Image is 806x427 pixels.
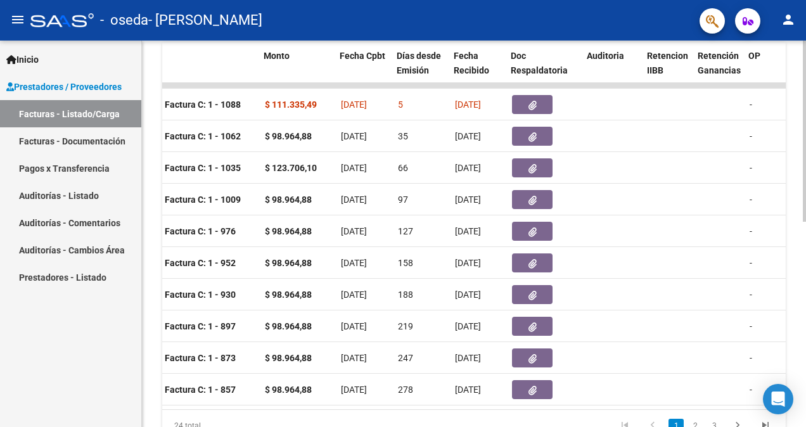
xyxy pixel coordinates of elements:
[165,131,241,141] strong: Factura C: 1 - 1062
[398,321,413,331] span: 219
[341,99,367,110] span: [DATE]
[10,12,25,27] mat-icon: menu
[455,321,481,331] span: [DATE]
[750,163,752,173] span: -
[642,42,693,98] datatable-header-cell: Retencion IIBB
[341,353,367,363] span: [DATE]
[455,258,481,268] span: [DATE]
[455,131,481,141] span: [DATE]
[341,131,367,141] span: [DATE]
[165,226,236,236] strong: Factura C: 1 - 976
[264,51,290,61] span: Monto
[148,6,262,34] span: - [PERSON_NAME]
[265,163,317,173] strong: $ 123.706,10
[455,385,481,395] span: [DATE]
[125,42,259,98] datatable-header-cell: CPBT
[100,6,148,34] span: - oseda
[341,385,367,395] span: [DATE]
[259,42,335,98] datatable-header-cell: Monto
[341,321,367,331] span: [DATE]
[750,321,752,331] span: -
[165,353,236,363] strong: Factura C: 1 - 873
[265,385,312,395] strong: $ 98.964,88
[455,353,481,363] span: [DATE]
[6,53,39,67] span: Inicio
[6,80,122,94] span: Prestadores / Proveedores
[265,194,312,205] strong: $ 98.964,88
[398,226,413,236] span: 127
[750,226,752,236] span: -
[398,163,408,173] span: 66
[398,353,413,363] span: 247
[647,51,688,75] span: Retencion IIBB
[265,258,312,268] strong: $ 98.964,88
[398,99,403,110] span: 5
[455,290,481,300] span: [DATE]
[165,290,236,300] strong: Factura C: 1 - 930
[165,194,241,205] strong: Factura C: 1 - 1009
[748,51,760,61] span: OP
[398,258,413,268] span: 158
[392,42,449,98] datatable-header-cell: Días desde Emisión
[698,51,741,75] span: Retención Ganancias
[165,99,241,110] strong: Factura C: 1 - 1088
[341,258,367,268] span: [DATE]
[398,194,408,205] span: 97
[265,99,317,110] strong: $ 111.335,49
[165,385,236,395] strong: Factura C: 1 - 857
[763,384,793,414] div: Open Intercom Messenger
[341,163,367,173] span: [DATE]
[587,51,624,61] span: Auditoria
[341,290,367,300] span: [DATE]
[455,99,481,110] span: [DATE]
[750,258,752,268] span: -
[265,353,312,363] strong: $ 98.964,88
[582,42,642,98] datatable-header-cell: Auditoria
[506,42,582,98] datatable-header-cell: Doc Respaldatoria
[341,194,367,205] span: [DATE]
[750,99,752,110] span: -
[335,42,392,98] datatable-header-cell: Fecha Cpbt
[455,194,481,205] span: [DATE]
[693,42,743,98] datatable-header-cell: Retención Ganancias
[165,321,236,331] strong: Factura C: 1 - 897
[750,385,752,395] span: -
[449,42,506,98] datatable-header-cell: Fecha Recibido
[454,51,489,75] span: Fecha Recibido
[750,290,752,300] span: -
[750,353,752,363] span: -
[265,290,312,300] strong: $ 98.964,88
[743,42,794,98] datatable-header-cell: OP
[265,131,312,141] strong: $ 98.964,88
[340,51,385,61] span: Fecha Cpbt
[750,194,752,205] span: -
[750,131,752,141] span: -
[341,226,367,236] span: [DATE]
[781,12,796,27] mat-icon: person
[265,321,312,331] strong: $ 98.964,88
[165,258,236,268] strong: Factura C: 1 - 952
[398,131,408,141] span: 35
[165,163,241,173] strong: Factura C: 1 - 1035
[455,163,481,173] span: [DATE]
[398,385,413,395] span: 278
[455,226,481,236] span: [DATE]
[511,51,568,75] span: Doc Respaldatoria
[265,226,312,236] strong: $ 98.964,88
[398,290,413,300] span: 188
[397,51,441,75] span: Días desde Emisión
